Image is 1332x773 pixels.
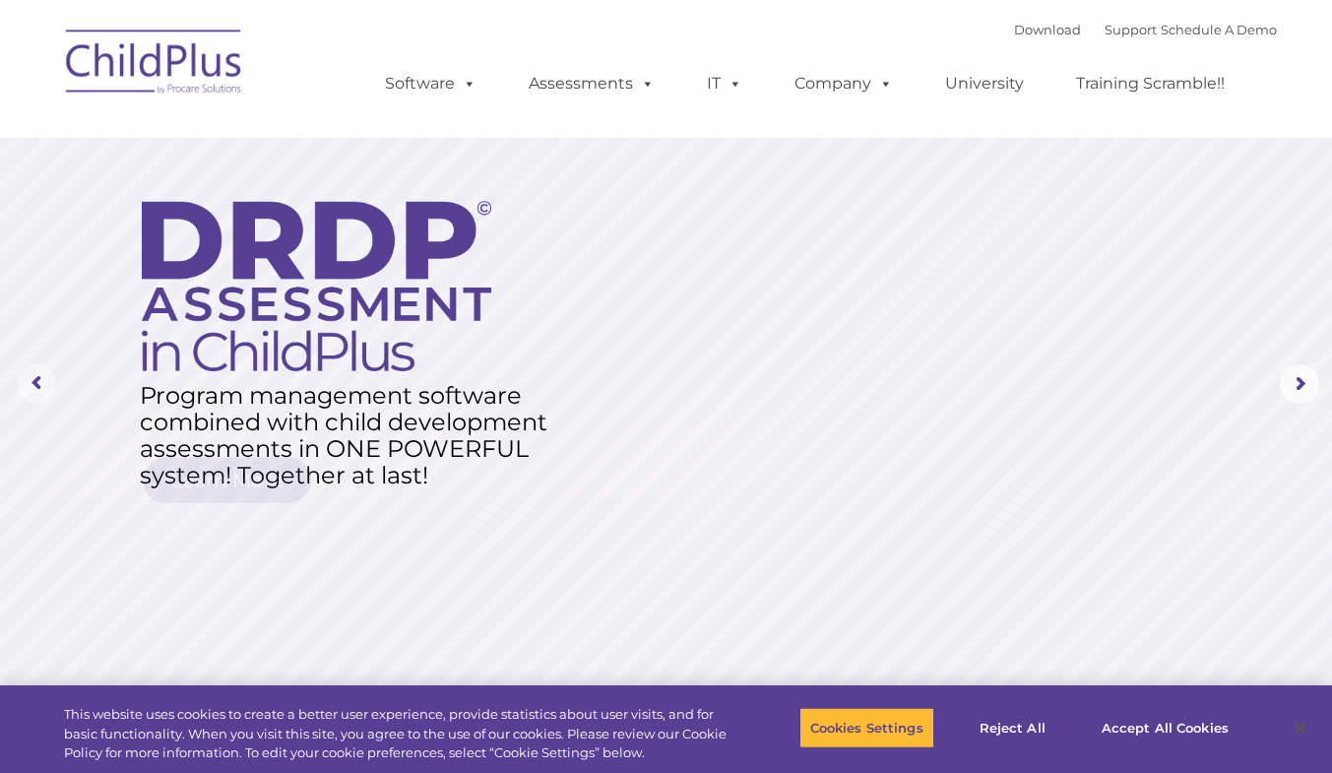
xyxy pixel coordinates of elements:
button: Reject All [951,707,1074,748]
font: | [1014,22,1277,37]
button: Accept All Cookies [1091,707,1239,748]
span: Last name [274,130,334,145]
a: Schedule A Demo [1161,22,1277,37]
button: Close [1279,706,1322,749]
a: IT [687,64,762,103]
a: Training Scramble!! [1056,64,1244,103]
a: Software [365,64,496,103]
img: DRDP Assessment in ChildPlus [142,201,491,371]
a: Download [1014,22,1081,37]
span: Phone number [274,211,357,225]
button: Cookies Settings [799,707,934,748]
a: Support [1105,22,1157,37]
a: Learn More [143,458,311,503]
a: Assessments [509,64,674,103]
rs-layer: Program management software combined with child development assessments in ONE POWERFUL system! T... [140,382,566,488]
div: This website uses cookies to create a better user experience, provide statistics about user visit... [64,705,732,763]
a: University [925,64,1044,103]
img: ChildPlus by Procare Solutions [56,16,253,114]
a: Company [775,64,913,103]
